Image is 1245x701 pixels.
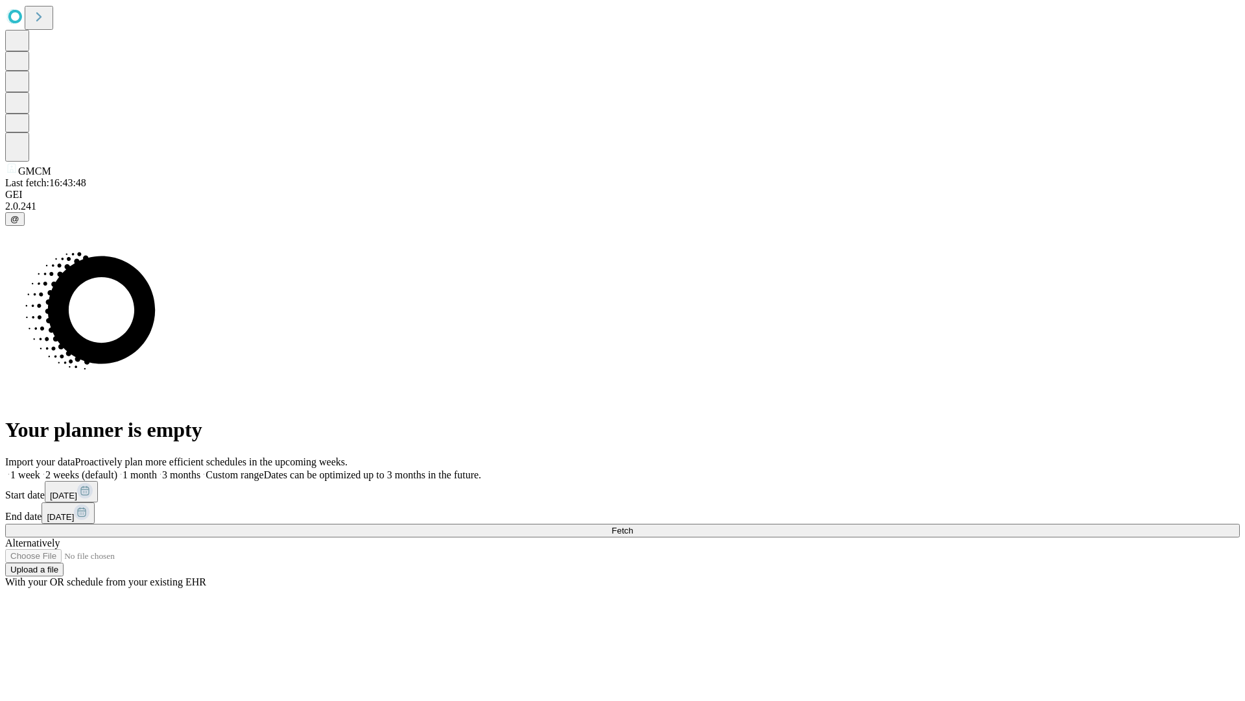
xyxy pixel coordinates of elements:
[5,189,1240,201] div: GEI
[611,526,633,535] span: Fetch
[45,469,117,480] span: 2 weeks (default)
[75,456,348,467] span: Proactively plan more efficient schedules in the upcoming weeks.
[264,469,481,480] span: Dates can be optimized up to 3 months in the future.
[5,481,1240,502] div: Start date
[5,201,1240,212] div: 2.0.241
[18,166,51,177] span: GMCM
[50,491,77,500] span: [DATE]
[10,469,40,480] span: 1 week
[5,418,1240,442] h1: Your planner is empty
[5,563,64,576] button: Upload a file
[5,212,25,226] button: @
[5,502,1240,524] div: End date
[41,502,95,524] button: [DATE]
[5,576,206,587] span: With your OR schedule from your existing EHR
[162,469,200,480] span: 3 months
[47,512,74,522] span: [DATE]
[5,456,75,467] span: Import your data
[5,177,86,188] span: Last fetch: 16:43:48
[123,469,157,480] span: 1 month
[5,537,60,548] span: Alternatively
[45,481,98,502] button: [DATE]
[206,469,263,480] span: Custom range
[10,214,19,224] span: @
[5,524,1240,537] button: Fetch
